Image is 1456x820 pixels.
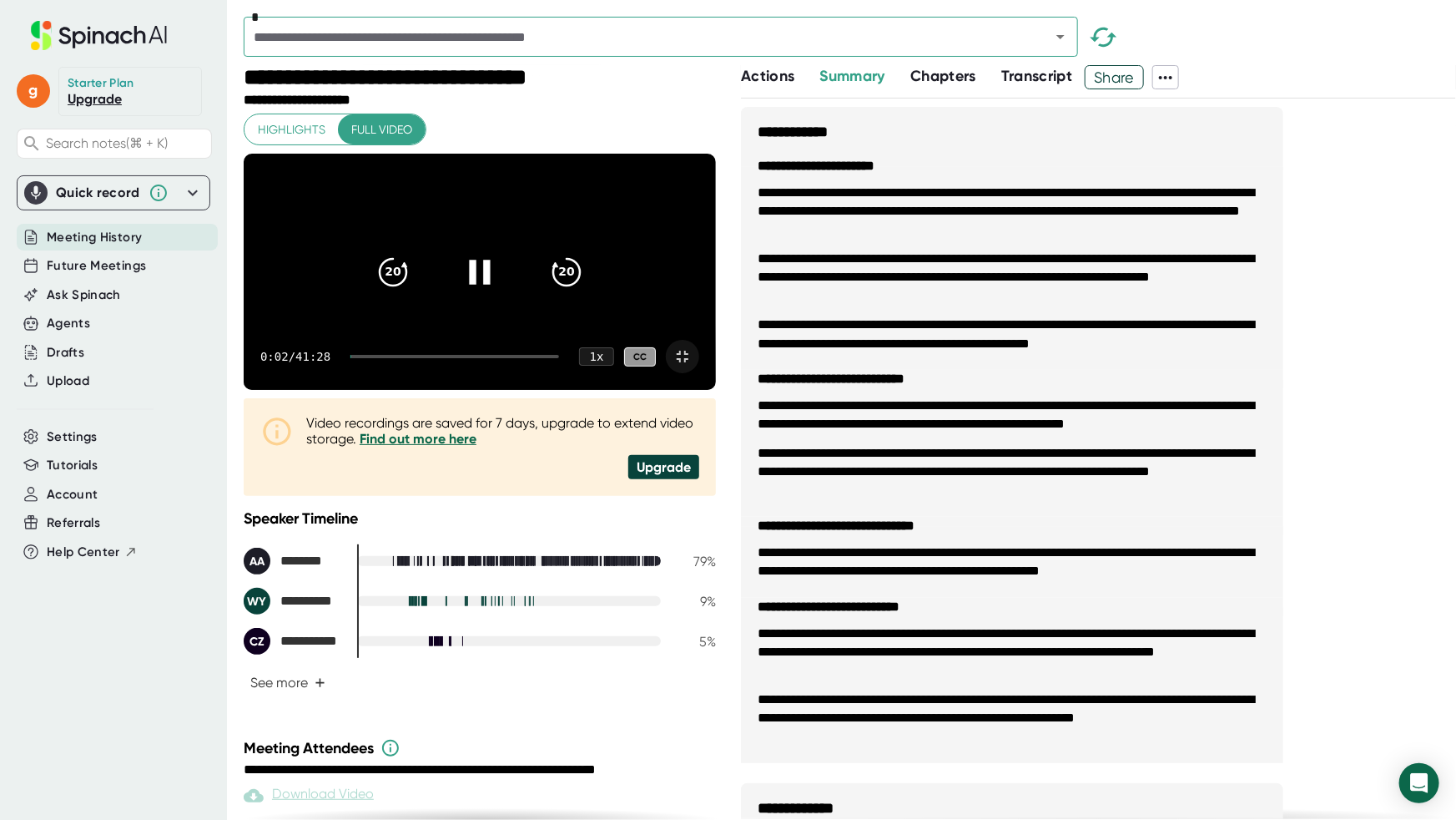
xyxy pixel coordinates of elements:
span: Highlights [258,119,325,140]
div: 9 % [674,594,716,610]
button: Drafts [47,343,84,362]
div: Starter Plan [68,76,134,91]
div: WY [244,588,270,615]
span: Actions [741,67,794,85]
button: See more+ [244,668,332,697]
a: Find out more here [360,431,476,447]
button: Account [47,485,98,504]
span: Share [1086,63,1143,92]
button: Referrals [47,514,100,533]
button: Tutorials [47,456,98,475]
div: Upgrade [628,455,699,479]
button: Chapters [910,65,976,88]
div: 1 x [579,347,614,366]
button: Summary [820,65,885,88]
div: Corey Zhong [244,628,344,655]
div: Wang Yimin [244,588,344,615]
div: CZ [244,628,270,655]
button: Ask Spinach [47,286,121,305]
a: Upgrade [68,91,122,107]
span: Summary [820,67,885,85]
button: Upload [47,372,89,391]
span: Chapters [910,67,976,85]
div: Video recordings are saved for 7 days, upgrade to extend video storage. [306,415,699,447]
button: Actions [741,65,794,88]
button: Future Meetings [47,256,146,276]
button: Full video [338,114,426,145]
div: 79 % [674,554,716,569]
button: Open [1049,25,1072,48]
div: Quick record [24,176,203,210]
div: Paid feature [244,786,374,806]
span: Search notes (⌘ + K) [46,135,168,151]
span: Full video [351,119,412,140]
button: Meeting History [47,228,142,247]
div: CC [624,347,656,367]
div: Meeting Attendees [244,738,720,758]
button: Share [1085,65,1144,89]
div: 0:02 / 41:28 [260,350,330,363]
div: AA [244,548,270,575]
div: Quick record [56,185,140,201]
button: Transcript [1001,65,1073,88]
button: Highlights [244,114,339,145]
button: Settings [47,428,98,447]
button: Agents [47,314,90,333]
div: Open Intercom Messenger [1399,763,1439,803]
span: Help Center [47,543,120,562]
span: + [315,676,325,690]
span: Transcript [1001,67,1073,85]
div: Ali Ajam [244,548,344,575]
span: g [17,74,50,108]
button: Help Center [47,543,138,562]
div: 5 % [674,634,716,650]
div: Speaker Timeline [244,509,716,528]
